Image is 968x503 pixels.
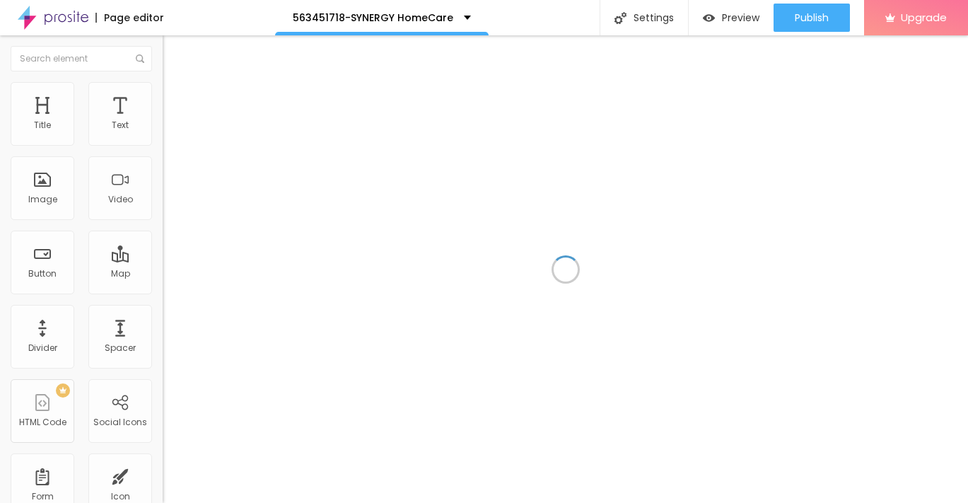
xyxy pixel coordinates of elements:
span: Upgrade [901,11,947,23]
img: view-1.svg [703,12,715,24]
img: Icone [136,54,144,63]
div: Page editor [95,13,164,23]
div: Social Icons [93,417,147,427]
div: Title [34,120,51,130]
div: HTML Code [19,417,66,427]
p: 563451718-SYNERGY HomeCare [293,13,453,23]
div: Text [112,120,129,130]
div: Video [108,195,133,204]
div: Icon [111,492,130,502]
div: Button [28,269,57,279]
div: Form [32,492,54,502]
div: Spacer [105,343,136,353]
button: Preview [689,4,774,32]
button: Publish [774,4,850,32]
span: Publish [795,12,829,23]
img: Icone [614,12,626,24]
input: Search element [11,46,152,71]
div: Divider [28,343,57,353]
span: Preview [722,12,759,23]
div: Image [28,195,57,204]
div: Map [111,269,130,279]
